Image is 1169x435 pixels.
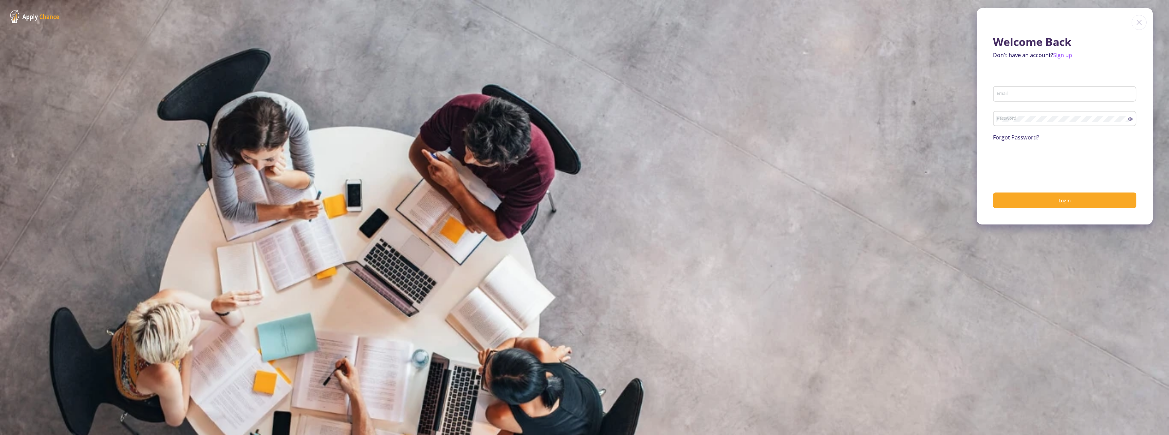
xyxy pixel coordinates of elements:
[1053,51,1072,59] a: Sign up
[993,150,1096,176] iframe: reCAPTCHA
[993,193,1136,208] button: Login
[993,51,1136,59] p: Don't have an account?
[993,35,1136,48] h1: Welcome Back
[1132,15,1147,30] img: close icon
[993,134,1039,141] a: Forgot Password?
[10,10,59,23] img: ApplyChance Logo
[1059,197,1071,204] span: Login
